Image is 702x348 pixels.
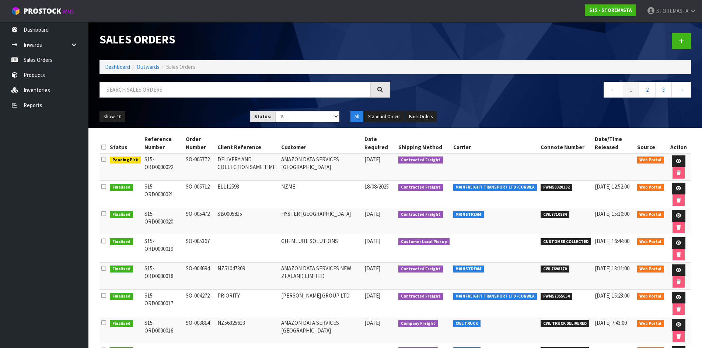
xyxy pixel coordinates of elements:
a: → [671,82,691,98]
td: S15-ORD0000022 [143,153,184,181]
td: DELIVERY AND COLLECTION SAME TIME [216,153,279,181]
span: MAINFREIGHT TRANSPORT LTD -CONWLA [453,293,537,300]
span: [DATE] [364,210,380,217]
th: Date/Time Released [593,133,635,153]
span: Customer Local Pickup [398,238,450,246]
span: Contracted Freight [398,211,443,218]
th: Client Reference [216,133,279,153]
td: CHEMLUBE SOLUTIONS [279,235,363,263]
span: Company Freight [398,320,438,327]
img: cube-alt.png [11,6,20,15]
th: Customer [279,133,363,153]
td: NZ56325613 [216,317,279,344]
button: Back Orders [405,111,437,123]
span: [DATE] [364,292,380,299]
span: CWL7698170 [541,266,569,273]
a: 2 [639,82,656,98]
input: Search sales orders [99,82,371,98]
th: Order Number [184,133,215,153]
span: Sales Orders [166,63,195,70]
span: [DATE] 15:23:00 [595,292,629,299]
span: Finalised [110,184,133,191]
th: Connote Number [539,133,593,153]
h1: Sales Orders [99,33,390,46]
td: S15-ORD0000021 [143,181,184,208]
span: [DATE] 12:52:00 [595,183,629,190]
span: CUSTOMER COLLECTED [541,238,591,246]
span: Web Portal [637,184,664,191]
td: NZ51047309 [216,263,279,290]
span: Contracted Freight [398,157,443,164]
td: HYSTER [GEOGRAPHIC_DATA] [279,208,363,235]
td: AMAZON DATA SERVICES [GEOGRAPHIC_DATA] [279,317,363,344]
td: S15-ORD0000018 [143,263,184,290]
a: Outwards [137,63,160,70]
td: S15-ORD0000019 [143,235,184,263]
th: Reference Number [143,133,184,153]
span: MAINFREIGHT TRANSPORT LTD -CONWLA [453,184,537,191]
td: PRIORITY [216,290,279,317]
span: Finalised [110,266,133,273]
td: S15-ORD0000020 [143,208,184,235]
span: Web Portal [637,157,664,164]
small: WMS [63,8,74,15]
a: 3 [655,82,672,98]
span: Finalised [110,293,133,300]
a: 1 [623,82,639,98]
td: SO-005367 [184,235,215,263]
td: SO-005772 [184,153,215,181]
button: All [350,111,363,123]
span: FWM57355654 [541,293,572,300]
th: Status [108,133,143,153]
td: SB0005815 [216,208,279,235]
td: S15-ORD0000016 [143,317,184,344]
td: AMAZON DATA SERVICES [GEOGRAPHIC_DATA] [279,153,363,181]
span: MAINSTREAM [453,211,484,218]
td: SO-005472 [184,208,215,235]
td: SO-003814 [184,317,215,344]
td: S15-ORD0000017 [143,290,184,317]
span: [DATE] 16:44:00 [595,238,629,245]
nav: Page navigation [401,82,691,100]
span: Contracted Freight [398,184,443,191]
td: SO-005712 [184,181,215,208]
span: [DATE] 15:10:00 [595,210,629,217]
button: Show: 10 [99,111,125,123]
span: [DATE] [364,156,380,163]
span: [DATE] 7:43:00 [595,319,627,326]
span: Finalised [110,320,133,327]
span: Contracted Freight [398,266,443,273]
td: SO-004694 [184,263,215,290]
span: [DATE] [364,265,380,272]
span: MAINSTREAM [453,266,484,273]
th: Source [635,133,666,153]
span: ProStock [24,6,61,16]
span: [DATE] [364,238,380,245]
td: ELL12593 [216,181,279,208]
strong: S15 - STOREMASTA [589,7,632,13]
td: AMAZON DATA SERVICES NEW ZEALAND LIMITED [279,263,363,290]
th: Date Required [363,133,397,153]
span: CWL7710884 [541,211,569,218]
span: Web Portal [637,320,664,327]
th: Shipping Method [397,133,451,153]
span: Web Portal [637,238,664,246]
a: Dashboard [105,63,130,70]
span: Web Portal [637,266,664,273]
strong: Status: [254,113,272,120]
span: Finalised [110,238,133,246]
span: [DATE] [364,319,380,326]
span: Finalised [110,211,133,218]
button: Standard Orders [364,111,404,123]
td: SO-004272 [184,290,215,317]
span: Pending Pick [110,157,141,164]
span: Contracted Freight [398,293,443,300]
th: Carrier [451,133,539,153]
span: 18/08/2025 [364,183,389,190]
span: Web Portal [637,293,664,300]
th: Action [666,133,691,153]
span: CWL TRUCK [453,320,481,327]
span: [DATE] 13:11:00 [595,265,629,272]
span: FWM58320132 [541,184,572,191]
span: Web Portal [637,211,664,218]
